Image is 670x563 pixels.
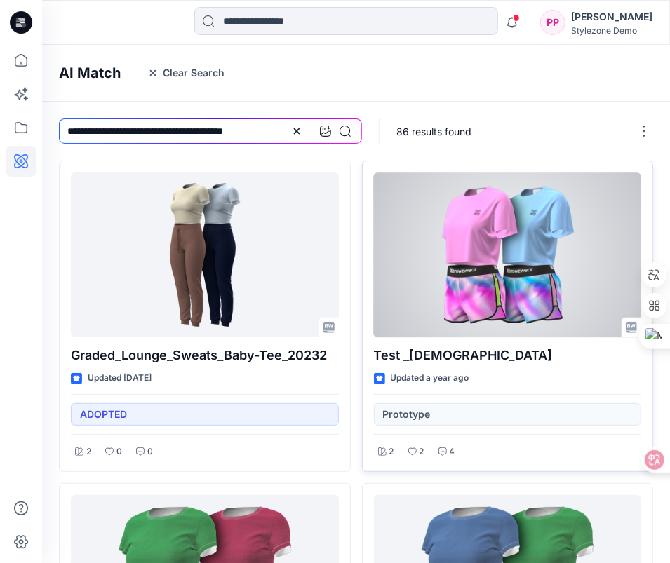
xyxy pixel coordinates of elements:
[138,62,234,84] button: Clear Search
[374,172,642,337] a: Test _Ladies
[571,25,652,36] div: Stylezone Demo
[116,445,122,459] p: 0
[540,10,565,35] div: PP
[88,371,152,386] p: Updated [DATE]
[374,346,642,365] p: Test _[DEMOGRAPHIC_DATA]
[450,445,455,459] p: 4
[420,445,424,459] p: 2
[71,172,339,337] a: Graded_Lounge_Sweats_Baby-Tee_20232
[86,445,91,459] p: 2
[389,445,394,459] p: 2
[71,346,339,365] p: Graded_Lounge_Sweats_Baby-Tee_20232
[147,445,153,459] p: 0
[396,124,471,139] p: 86 results found
[391,371,469,386] p: Updated a year ago
[571,8,652,25] div: [PERSON_NAME]
[59,65,121,81] h4: AI Match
